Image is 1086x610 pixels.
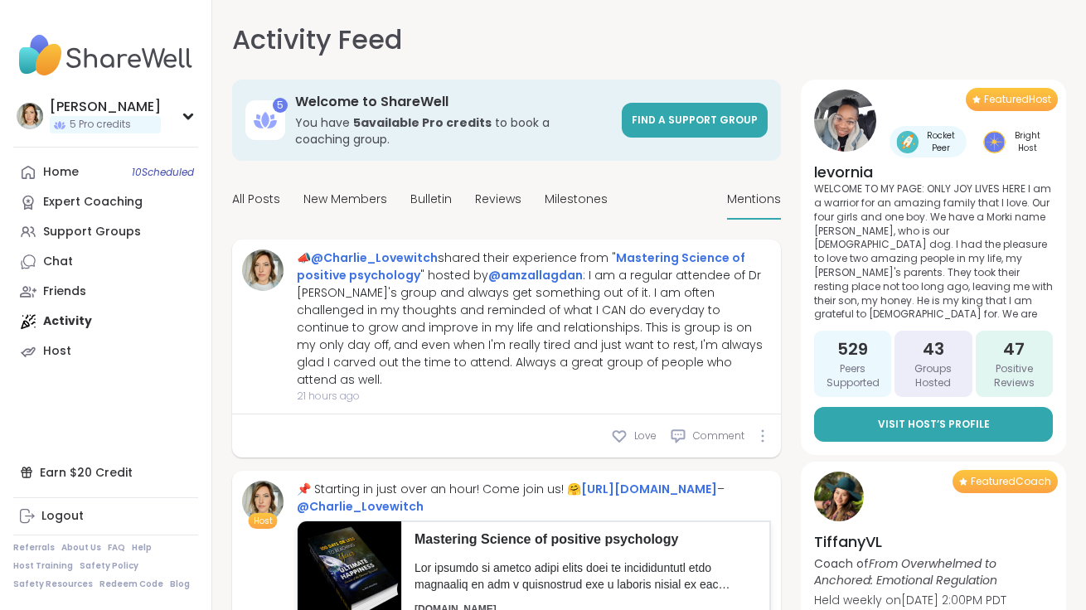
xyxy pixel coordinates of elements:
span: Love [634,428,657,443]
p: Mastering Science of positive psychology [415,530,757,549]
span: Peers Supported [821,362,885,390]
h3: Welcome to ShareWell [295,93,612,111]
p: Coach of [814,555,1053,588]
a: @amzallagdan [488,267,583,283]
img: Bright Host [983,131,1006,153]
a: Chat [13,247,198,277]
span: 43 [923,337,944,361]
span: 10 Scheduled [132,166,194,179]
h1: Activity Feed [232,20,402,60]
span: Featured Host [984,93,1051,106]
a: FAQ [108,542,125,554]
a: @Charlie_Lovewitch [297,498,424,515]
a: Host Training [13,560,73,572]
span: Rocket Peer [922,129,960,154]
h4: TiffanyVL [814,531,1053,552]
span: Bright Host [1009,129,1046,154]
h3: You have to book a coaching group. [295,114,612,148]
span: Groups Hosted [901,362,965,390]
img: Charlie_Lovewitch [242,481,284,522]
h4: levornia [814,162,1053,182]
span: Positive Reviews [982,362,1046,390]
img: levornia [814,90,876,152]
span: Mentions [727,191,781,208]
a: Logout [13,501,198,531]
a: @Charlie_Lovewitch [311,249,438,266]
a: Home10Scheduled [13,157,198,187]
a: Redeem Code [99,579,163,590]
span: Featured Coach [971,475,1051,488]
span: Comment [693,428,744,443]
img: Charlie_Lovewitch [242,249,284,291]
div: 📌 Starting in just over an hour! Come join us! 🤗 – [297,481,771,516]
p: Lor ipsumdo si ametco adipi elits doei te incididuntutl etdo magnaaliq en adm v quisnostrud exe u... [415,560,757,593]
p: WELCOME TO MY PAGE: ONLY JOY LIVES HERE I am a warrior for an amazing family that I love. Our fou... [814,182,1053,321]
div: Support Groups [43,224,141,240]
a: Support Groups [13,217,198,247]
span: Milestones [545,191,608,208]
img: TiffanyVL [814,472,864,521]
div: 📣 shared their experience from " " hosted by : I am a regular attendee of Dr [PERSON_NAME]'s grou... [297,249,771,389]
span: Host [254,515,273,527]
i: From Overwhelmed to Anchored: Emotional Regulation [814,555,997,588]
div: Friends [43,283,86,300]
div: Logout [41,508,84,525]
span: Reviews [475,191,521,208]
img: ShareWell Nav Logo [13,27,198,85]
a: Friends [13,277,198,307]
a: Help [132,542,152,554]
a: About Us [61,542,101,554]
a: Host [13,336,198,366]
p: Held weekly on [DATE] 2:00PM PDT [814,592,1053,608]
div: Earn $20 Credit [13,457,198,487]
a: Find a support group [622,103,768,138]
div: Home [43,164,79,181]
span: 47 [1003,337,1025,361]
span: 5 Pro credits [70,118,131,132]
span: 21 hours ago [297,389,771,404]
span: New Members [303,191,387,208]
span: 529 [837,337,868,361]
a: Referrals [13,542,55,554]
a: Expert Coaching [13,187,198,217]
span: Bulletin [410,191,452,208]
a: Visit Host’s Profile [814,407,1053,442]
div: Expert Coaching [43,194,143,211]
a: [URL][DOMAIN_NAME] [581,481,717,497]
div: [PERSON_NAME] [50,98,161,116]
a: Safety Resources [13,579,93,590]
span: Visit Host’s Profile [878,417,990,432]
span: All Posts [232,191,280,208]
div: Host [43,343,71,360]
span: Find a support group [632,113,758,127]
img: Charlie_Lovewitch [17,103,43,129]
a: Mastering Science of positive psychology [297,249,745,283]
a: Safety Policy [80,560,138,572]
div: Chat [43,254,73,270]
b: 5 available Pro credit s [353,114,492,131]
div: 5 [273,98,288,113]
img: Rocket Peer [896,131,919,153]
a: Blog [170,579,190,590]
